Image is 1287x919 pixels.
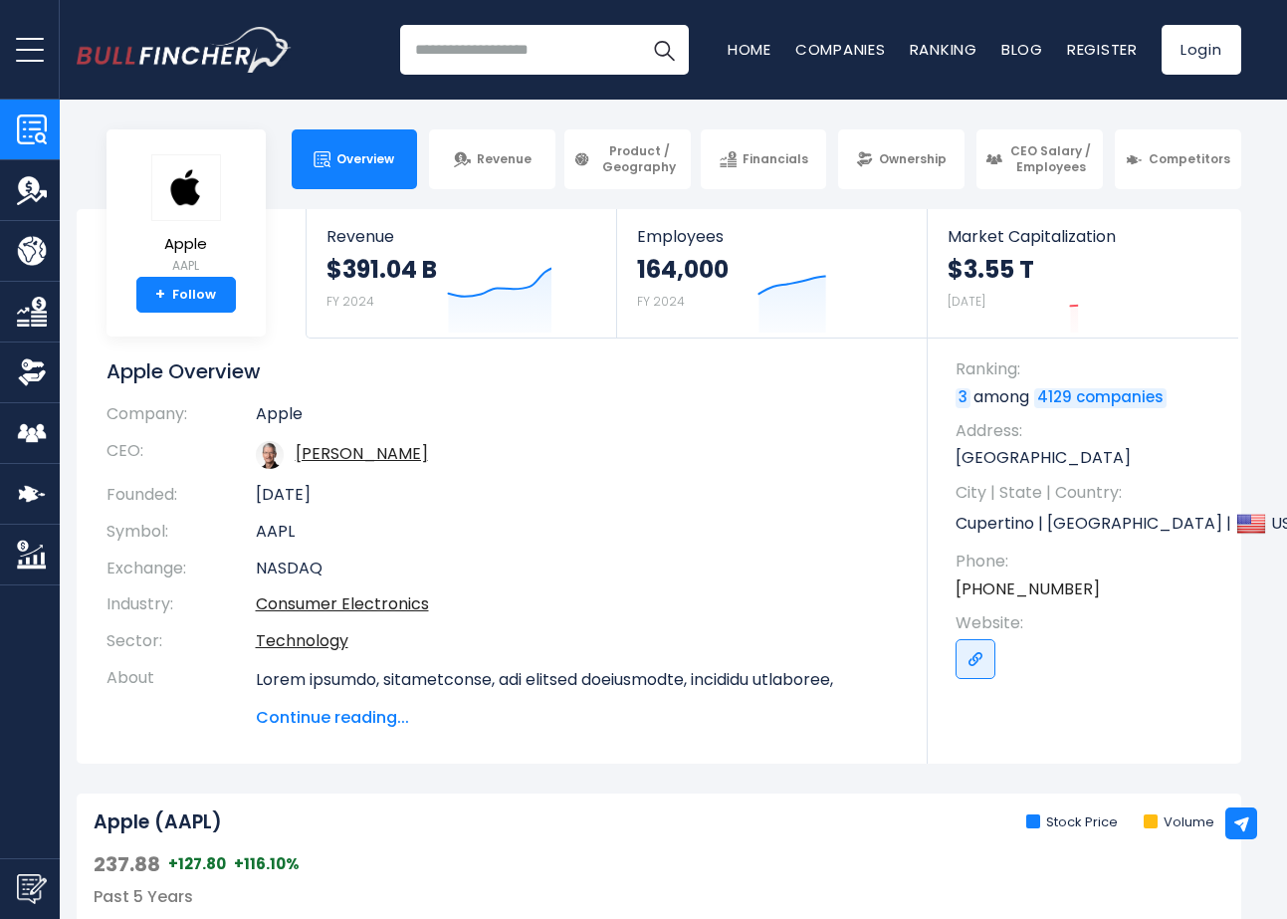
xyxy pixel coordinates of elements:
[596,143,682,174] span: Product / Geography
[956,386,1221,408] p: among
[256,551,898,587] td: NASDAQ
[256,514,898,551] td: AAPL
[256,477,898,514] td: [DATE]
[1149,151,1230,167] span: Competitors
[107,551,256,587] th: Exchange:
[1067,39,1138,60] a: Register
[256,629,348,652] a: Technology
[948,227,1218,246] span: Market Capitalization
[234,854,300,874] span: +116.10%
[956,639,995,679] a: Go to link
[956,509,1221,539] p: Cupertino | [GEOGRAPHIC_DATA] | US
[838,129,965,189] a: Ownership
[168,854,226,874] span: +127.80
[1115,129,1241,189] a: Competitors
[956,612,1221,634] span: Website:
[956,578,1100,600] a: [PHONE_NUMBER]
[956,551,1221,573] span: Phone:
[151,257,221,275] small: AAPL
[107,514,256,551] th: Symbol:
[956,447,1221,469] p: [GEOGRAPHIC_DATA]
[256,592,429,615] a: Consumer Electronics
[1001,39,1043,60] a: Blog
[107,623,256,660] th: Sector:
[292,129,418,189] a: Overview
[296,442,428,465] a: ceo
[326,227,596,246] span: Revenue
[795,39,886,60] a: Companies
[728,39,771,60] a: Home
[1026,814,1118,831] li: Stock Price
[910,39,977,60] a: Ranking
[637,254,729,285] strong: 164,000
[326,254,437,285] strong: $391.04 B
[94,810,222,835] h2: Apple (AAPL)
[107,358,898,384] h1: Apple Overview
[956,482,1221,504] span: City | State | Country:
[956,420,1221,442] span: Address:
[256,706,898,730] span: Continue reading...
[107,660,256,730] th: About
[948,293,985,310] small: [DATE]
[336,151,394,167] span: Overview
[976,129,1103,189] a: CEO Salary / Employees
[1144,814,1214,831] li: Volume
[948,254,1034,285] strong: $3.55 T
[155,286,165,304] strong: +
[1008,143,1094,174] span: CEO Salary / Employees
[77,27,292,73] img: Bullfincher logo
[564,129,691,189] a: Product / Geography
[17,357,47,387] img: Ownership
[701,129,827,189] a: Financials
[307,209,616,338] a: Revenue $391.04 B FY 2024
[256,404,898,433] td: Apple
[94,851,160,877] span: 237.88
[107,433,256,477] th: CEO:
[429,129,555,189] a: Revenue
[136,277,236,313] a: +Follow
[151,236,221,253] span: Apple
[107,586,256,623] th: Industry:
[256,441,284,469] img: tim-cook.jpg
[637,293,685,310] small: FY 2024
[1034,388,1167,408] a: 4129 companies
[637,227,907,246] span: Employees
[1162,25,1241,75] a: Login
[956,388,970,408] a: 3
[326,293,374,310] small: FY 2024
[639,25,689,75] button: Search
[107,404,256,433] th: Company:
[477,151,532,167] span: Revenue
[617,209,927,338] a: Employees 164,000 FY 2024
[150,153,222,278] a: Apple AAPL
[879,151,947,167] span: Ownership
[107,477,256,514] th: Founded:
[94,885,193,908] span: Past 5 Years
[743,151,808,167] span: Financials
[956,358,1221,380] span: Ranking:
[928,209,1238,338] a: Market Capitalization $3.55 T [DATE]
[77,27,291,73] a: Go to homepage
